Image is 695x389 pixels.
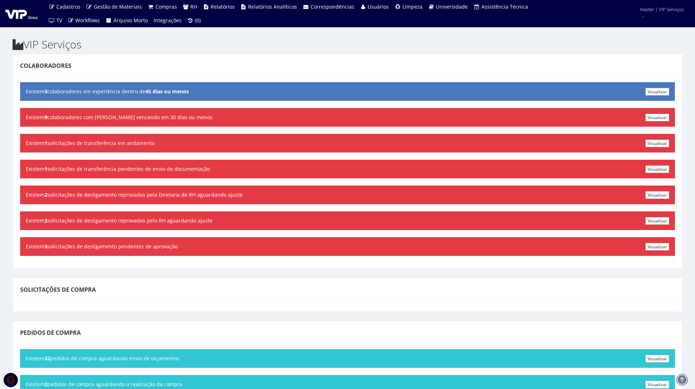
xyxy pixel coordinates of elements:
[75,17,100,24] span: Workflows
[13,38,682,50] h2: VIP Serviços
[145,88,189,95] b: 45 dias ou menos
[20,62,71,70] span: Colaboradores
[645,140,669,147] a: Visualizar
[645,114,669,121] a: Visualizar
[45,114,47,121] b: 9
[103,14,151,27] a: Arquivo Morto
[56,3,80,10] span: Cadastros
[154,17,182,24] span: Integrações
[436,3,468,10] span: Universidade
[185,14,204,27] a: (0)
[45,88,47,95] b: 3
[311,3,354,10] span: Correspondências
[645,243,669,250] a: Visualizar
[20,134,675,153] div: Existem solicitações de transferência em andamento
[94,3,142,10] span: Gestão de Materiais
[640,6,684,13] span: master | VIP Serviços
[65,14,103,27] a: Workflows
[368,3,389,10] span: Usuários
[56,17,62,24] span: TV
[151,14,185,27] a: Integrações
[645,217,669,225] a: Visualizar
[45,381,47,388] b: 2
[645,88,669,95] a: Visualizar
[45,243,47,250] b: 3
[481,3,528,10] span: Assistência Técnica
[20,329,81,337] span: Pedidos de Compra
[45,355,50,362] b: 32
[402,3,423,10] span: Limpeza
[46,14,65,27] a: TV
[645,381,669,388] a: Visualizar
[20,82,675,101] div: Existem colaboradores em experiência dentro de
[20,186,675,204] div: Existem solicitações de desligamento reprovadas pela Diretoria de RH aguardando ajuste
[645,165,669,173] a: Visualizar
[20,108,675,127] div: Existem colaboradores com [PERSON_NAME] vencendo em 30 dias ou menos
[45,140,47,146] b: 1
[45,217,47,224] b: 3
[20,160,675,178] div: Existem solicitações de transferência pendentes de envio de documentação
[20,286,96,294] span: Solicitações de Compra
[20,211,675,230] div: Existem solicitações de desligamento reprovadas pelo RH aguardando ajuste
[20,237,675,256] div: Existem solicitações de desligamento pendentes de aprovação
[5,8,38,19] img: logo
[195,17,201,24] span: (0)
[190,3,197,10] span: RH
[20,349,675,368] div: Existem pedidos de compra aguardando envio de orçamentos
[645,355,669,362] a: Visualizar
[211,3,235,10] span: Relatórios
[45,191,47,198] b: 2
[248,3,297,10] span: Relatórios Analíticos
[155,3,177,10] span: Compras
[645,191,669,199] a: Visualizar
[45,165,47,172] b: 1
[113,17,148,24] span: Arquivo Morto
